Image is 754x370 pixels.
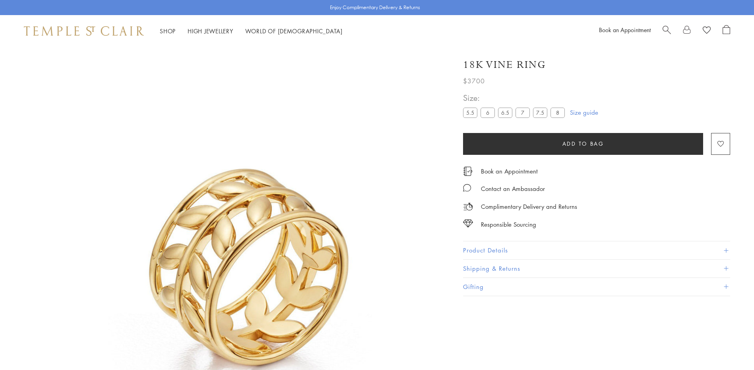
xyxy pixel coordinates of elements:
img: Temple St. Clair [24,26,144,36]
a: Open Shopping Bag [723,25,730,37]
a: World of [DEMOGRAPHIC_DATA]World of [DEMOGRAPHIC_DATA] [245,27,343,35]
img: icon_sourcing.svg [463,220,473,227]
label: 7 [516,108,530,118]
img: icon_delivery.svg [463,202,473,212]
button: Shipping & Returns [463,260,730,277]
p: Complimentary Delivery and Returns [481,202,577,212]
label: 8 [550,108,565,118]
button: Product Details [463,241,730,259]
label: 7.5 [533,108,547,118]
a: Search [663,25,671,37]
a: Book an Appointment [599,26,651,34]
div: Responsible Sourcing [481,220,536,229]
label: 6 [481,108,495,118]
p: Enjoy Complimentary Delivery & Returns [330,4,420,12]
a: ShopShop [160,27,176,35]
img: MessageIcon-01_2.svg [463,184,471,192]
label: 5.5 [463,108,477,118]
a: High JewelleryHigh Jewellery [188,27,233,35]
h1: 18K Vine Ring [463,58,546,72]
img: icon_appointment.svg [463,167,473,176]
span: Size: [463,91,568,104]
span: $3700 [463,76,485,86]
div: Contact an Ambassador [481,184,545,194]
button: Add to bag [463,133,703,155]
nav: Main navigation [160,26,343,36]
a: View Wishlist [703,25,711,37]
a: Book an Appointment [481,167,538,175]
button: Gifting [463,278,730,296]
span: Add to bag [562,139,604,148]
label: 6.5 [498,108,512,118]
a: Size guide [570,108,598,116]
